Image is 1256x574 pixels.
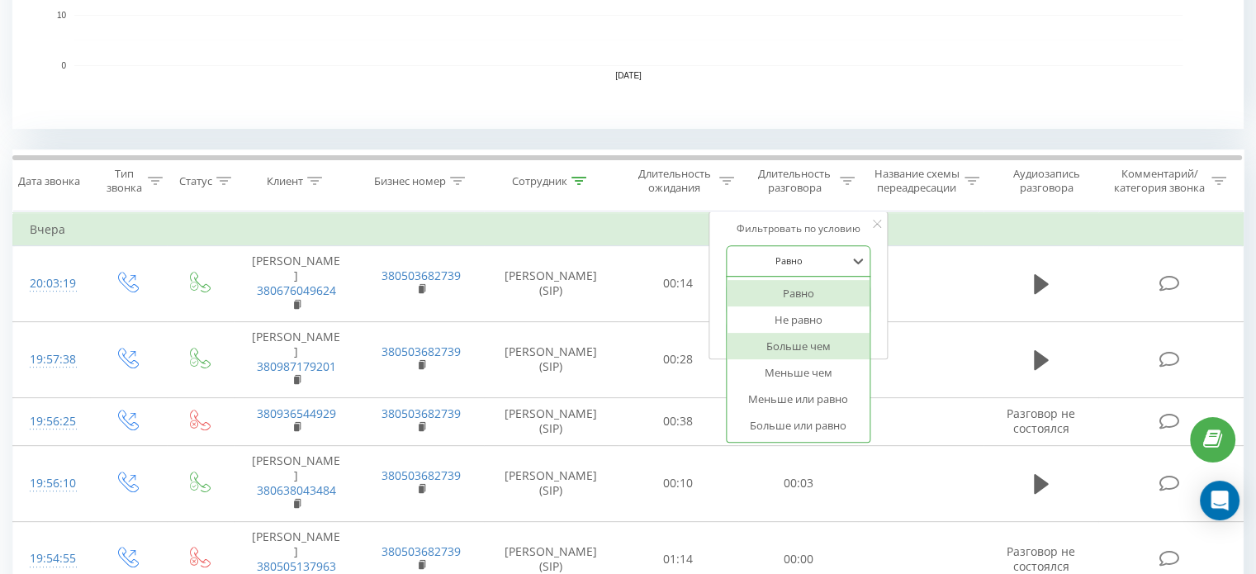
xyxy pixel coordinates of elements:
[179,174,212,188] div: Статус
[234,321,358,397] td: [PERSON_NAME]
[30,268,73,300] div: 20:03:19
[619,445,738,521] td: 00:10
[18,174,80,188] div: Дата звонка
[619,321,738,397] td: 00:28
[615,71,642,80] text: [DATE]
[374,174,446,188] div: Бизнес номер
[382,344,461,359] a: 380503682739
[874,167,960,195] div: Название схемы переадресации
[484,246,619,322] td: [PERSON_NAME] (SIP)
[13,213,1244,246] td: Вчера
[234,445,358,521] td: [PERSON_NAME]
[257,482,336,498] a: 380638043484
[619,246,738,322] td: 00:14
[382,467,461,483] a: 380503682739
[738,445,858,521] td: 00:03
[512,174,567,188] div: Сотрудник
[257,406,336,421] a: 380936544929
[267,174,303,188] div: Клиент
[619,397,738,445] td: 00:38
[727,280,870,306] div: Равно
[753,167,836,195] div: Длительность разговора
[257,282,336,298] a: 380676049624
[726,221,871,237] div: Фильтровать по условию
[257,358,336,374] a: 380987179201
[1111,167,1207,195] div: Комментарий/категория звонка
[1200,481,1239,520] div: Open Intercom Messenger
[484,397,619,445] td: [PERSON_NAME] (SIP)
[998,167,1095,195] div: Аудиозапись разговора
[382,268,461,283] a: 380503682739
[484,321,619,397] td: [PERSON_NAME] (SIP)
[382,406,461,421] a: 380503682739
[234,246,358,322] td: [PERSON_NAME]
[61,61,66,70] text: 0
[727,386,870,412] div: Меньше или равно
[1007,543,1075,574] span: Разговор не состоялся
[727,333,870,359] div: Больше чем
[727,412,870,439] div: Больше или равно
[57,11,67,20] text: 10
[30,344,73,376] div: 19:57:38
[484,445,619,521] td: [PERSON_NAME] (SIP)
[257,558,336,574] a: 380505137963
[30,406,73,438] div: 19:56:25
[30,467,73,500] div: 19:56:10
[633,167,716,195] div: Длительность ожидания
[727,306,870,333] div: Не равно
[1007,406,1075,436] span: Разговор не состоялся
[104,167,143,195] div: Тип звонка
[382,543,461,559] a: 380503682739
[727,359,870,386] div: Меньше чем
